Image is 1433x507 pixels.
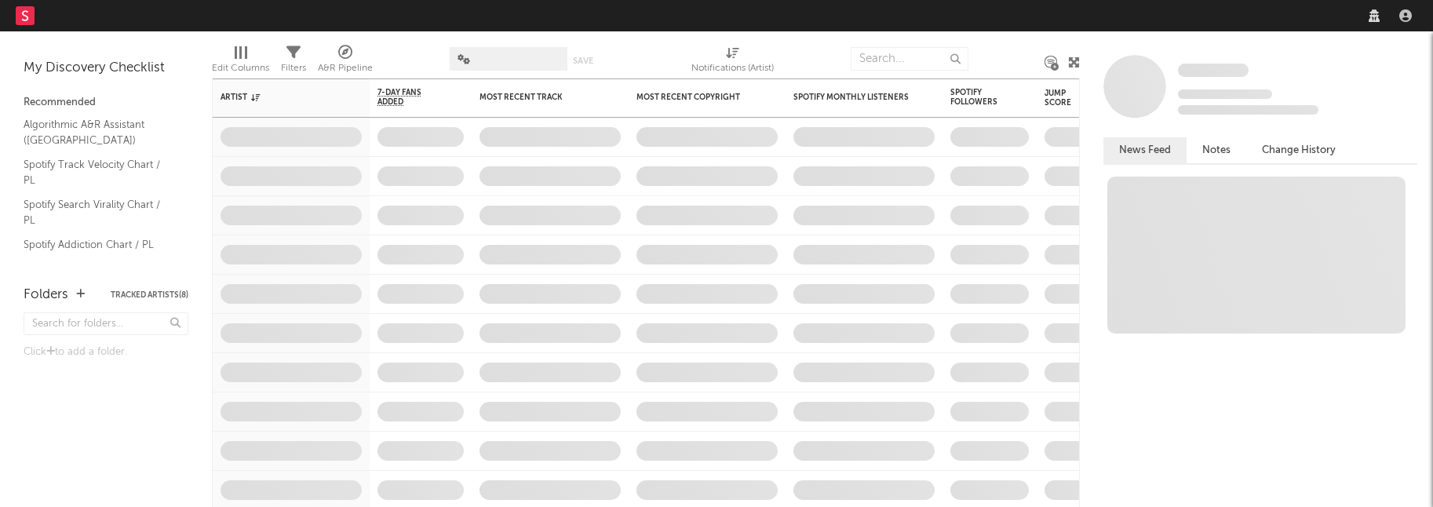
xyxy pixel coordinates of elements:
a: Spotify Track Velocity Chart / PL [24,156,173,188]
div: Artist [221,93,338,102]
span: Tracking Since: [DATE] [1178,89,1272,99]
div: Notifications (Artist) [691,59,774,78]
input: Search for folders... [24,312,188,335]
div: Recommended [24,93,188,112]
span: Some Artist [1178,64,1249,77]
div: A&R Pipeline [318,59,373,78]
div: Click to add a folder. [24,343,188,362]
button: News Feed [1103,137,1187,163]
a: Spotify Search Virality Chart / PL [24,196,173,228]
div: Spotify Followers [950,88,1005,107]
div: Most Recent Copyright [636,93,754,102]
div: A&R Pipeline [318,39,373,85]
button: Tracked Artists(8) [111,291,188,299]
button: Save [573,57,593,65]
a: Algorithmic A&R Assistant ([GEOGRAPHIC_DATA]) [24,116,173,148]
div: Notifications (Artist) [691,39,774,85]
div: Folders [24,286,68,305]
span: 0 fans last week [1178,105,1318,115]
a: Spotify Addiction Chart / PL [24,236,173,253]
div: Jump Score [1045,89,1084,108]
input: Search... [851,47,968,71]
button: Notes [1187,137,1246,163]
div: Edit Columns [212,59,269,78]
button: Change History [1246,137,1351,163]
div: Filters [281,39,306,85]
span: 7-Day Fans Added [377,88,440,107]
div: Most Recent Track [479,93,597,102]
div: My Discovery Checklist [24,59,188,78]
div: Spotify Monthly Listeners [793,93,911,102]
div: Edit Columns [212,39,269,85]
div: Filters [281,59,306,78]
a: Some Artist [1178,63,1249,78]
